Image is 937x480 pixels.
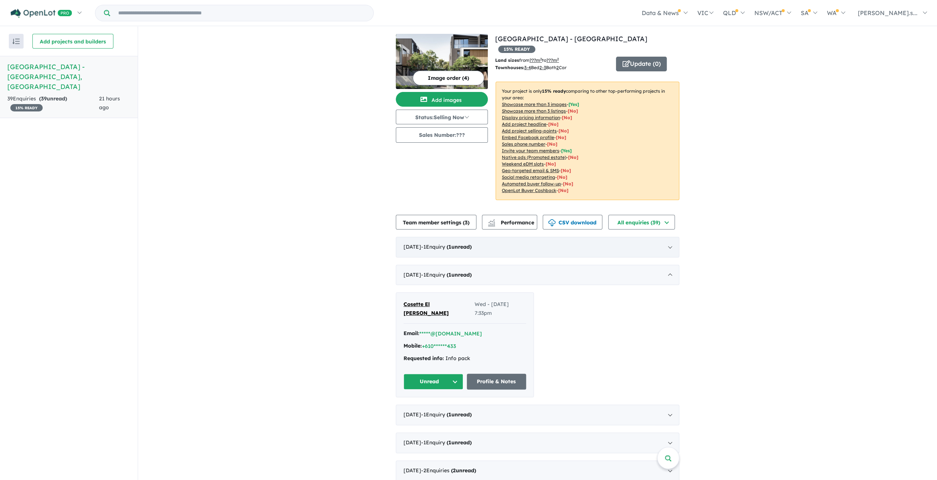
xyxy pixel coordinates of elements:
u: ???m [546,57,559,63]
span: - 1 Enquir y [421,243,472,250]
u: 3-4 [524,65,531,70]
u: Embed Facebook profile [502,135,554,140]
u: Geo-targeted email & SMS [502,168,559,173]
span: [ Yes ] [561,148,572,153]
u: Sales phone number [502,141,545,147]
button: Performance [482,215,537,230]
b: Townhouses: [495,65,524,70]
b: 15 % ready [542,88,566,94]
u: Display pricing information [502,115,560,120]
div: [DATE] [396,405,679,425]
strong: ( unread) [447,271,472,278]
div: [DATE] [396,433,679,453]
p: Your project is only comparing to other top-performing projects in your area: - - - - - - - - - -... [496,82,679,200]
span: [ No ] [548,121,559,127]
u: Invite your team members [502,148,559,153]
u: Showcase more than 3 images [502,102,567,107]
a: [GEOGRAPHIC_DATA] - [GEOGRAPHIC_DATA] [495,35,647,43]
span: - 1 Enquir y [421,411,472,418]
u: ??? m [529,57,542,63]
strong: Email: [404,330,419,337]
u: Social media retargeting [502,174,555,180]
span: 2 [453,467,456,474]
span: 15 % READY [10,104,43,111]
img: sort.svg [13,39,20,44]
span: 1 [448,271,451,278]
sup: 2 [557,57,559,61]
strong: ( unread) [447,243,472,250]
u: Native ads (Promoted estate) [502,154,566,160]
span: 15 % READY [498,46,535,53]
span: [No] [568,154,578,160]
a: Cosette El [PERSON_NAME] [404,300,475,318]
strong: ( unread) [447,439,472,446]
div: 39 Enquir ies [7,95,99,112]
span: [No] [563,181,573,186]
u: Add project headline [502,121,546,127]
a: Profile & Notes [467,374,526,390]
strong: ( unread) [39,95,67,102]
img: download icon [548,219,556,227]
button: Sales Number:??? [396,127,488,143]
span: [No] [546,161,556,167]
div: Info pack [404,354,526,363]
div: [DATE] [396,237,679,257]
button: Add images [396,92,488,107]
strong: ( unread) [451,467,476,474]
u: Automated buyer follow-up [502,181,561,186]
span: to [542,57,559,63]
button: CSV download [543,215,602,230]
u: 2-3 [539,65,546,70]
span: Wed - [DATE] 7:33pm [475,300,526,318]
span: [ No ] [547,141,557,147]
span: - 1 Enquir y [421,271,472,278]
p: Bed Bath Car [495,64,610,71]
span: [PERSON_NAME].s... [858,9,917,17]
img: Thompsons Place Estate - Templestowe Lower [396,34,488,89]
button: Image order (4) [413,71,484,85]
button: Unread [404,374,463,390]
span: [ No ] [556,135,566,140]
strong: Mobile: [404,342,422,349]
span: [ No ] [562,115,572,120]
span: Cosette El [PERSON_NAME] [404,301,449,316]
span: Performance [489,219,534,226]
p: from [495,57,610,64]
strong: Requested info: [404,355,444,362]
span: 1 [448,439,451,446]
span: [ Yes ] [568,102,579,107]
button: Update (0) [616,57,667,71]
div: [DATE] [396,265,679,285]
span: [ No ] [559,128,569,134]
span: [No] [558,188,568,193]
button: Add projects and builders [32,34,113,49]
sup: 2 [540,57,542,61]
h5: [GEOGRAPHIC_DATA] - [GEOGRAPHIC_DATA] , [GEOGRAPHIC_DATA] [7,62,130,92]
u: Showcase more than 3 listings [502,108,566,114]
span: [No] [561,168,571,173]
img: Openlot PRO Logo White [11,9,72,18]
img: bar-chart.svg [488,221,495,226]
u: OpenLot Buyer Cashback [502,188,556,193]
u: Weekend eDM slots [502,161,544,167]
button: Status:Selling Now [396,110,488,124]
span: - 1 Enquir y [421,439,472,446]
u: Add project selling-points [502,128,557,134]
button: Team member settings (3) [396,215,476,230]
button: All enquiries (39) [608,215,675,230]
span: 1 [448,411,451,418]
img: line-chart.svg [488,219,495,223]
span: 39 [41,95,47,102]
span: [ No ] [568,108,578,114]
u: 2 [556,65,559,70]
span: [No] [557,174,567,180]
b: Land sizes [495,57,519,63]
span: 3 [465,219,468,226]
strong: ( unread) [447,411,472,418]
input: Try estate name, suburb, builder or developer [112,5,372,21]
span: - 2 Enquir ies [421,467,476,474]
span: 21 hours ago [99,95,120,111]
span: 1 [448,243,451,250]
